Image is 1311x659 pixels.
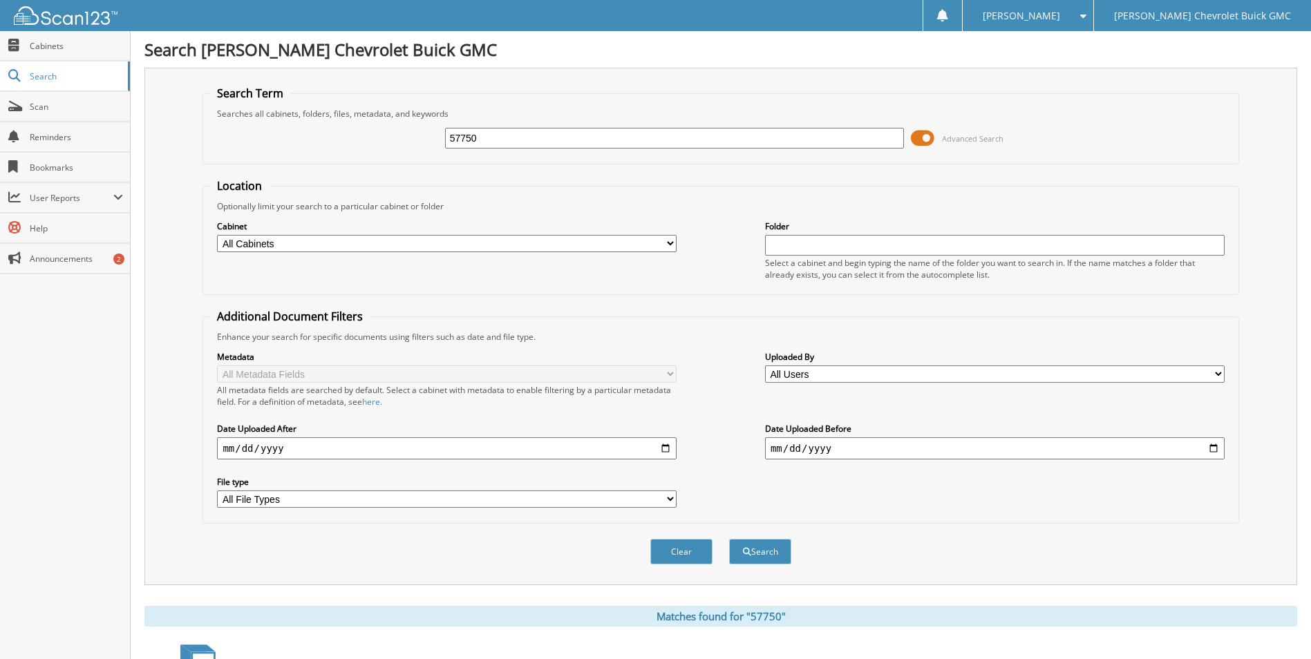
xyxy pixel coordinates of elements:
span: Advanced Search [942,133,1003,144]
legend: Location [210,178,269,193]
div: All metadata fields are searched by default. Select a cabinet with metadata to enable filtering b... [217,384,677,408]
div: Searches all cabinets, folders, files, metadata, and keywords [210,108,1231,120]
span: Help [30,222,123,234]
label: File type [217,476,677,488]
span: [PERSON_NAME] Chevrolet Buick GMC [1114,12,1291,20]
button: Clear [650,539,713,564]
span: Reminders [30,131,123,143]
div: Matches found for "57750" [144,606,1297,627]
div: Select a cabinet and begin typing the name of the folder you want to search in. If the name match... [765,257,1225,280]
span: [PERSON_NAME] [983,12,1060,20]
h1: Search [PERSON_NAME] Chevrolet Buick GMC [144,38,1297,61]
img: scan123-logo-white.svg [14,6,117,25]
legend: Search Term [210,86,290,101]
span: Cabinets [30,40,123,52]
input: end [765,437,1225,459]
span: Bookmarks [30,162,123,173]
label: Date Uploaded After [217,423,677,434]
label: Date Uploaded Before [765,423,1225,434]
button: Search [729,539,791,564]
label: Uploaded By [765,351,1225,363]
input: start [217,437,677,459]
span: User Reports [30,192,113,204]
label: Metadata [217,351,677,363]
div: Optionally limit your search to a particular cabinet or folder [210,200,1231,212]
a: here [362,396,380,408]
span: Scan [30,101,123,113]
label: Folder [765,220,1225,232]
span: Search [30,70,121,82]
legend: Additional Document Filters [210,309,370,324]
label: Cabinet [217,220,677,232]
span: Announcements [30,253,123,265]
div: Enhance your search for specific documents using filters such as date and file type. [210,331,1231,343]
div: 2 [113,254,124,265]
